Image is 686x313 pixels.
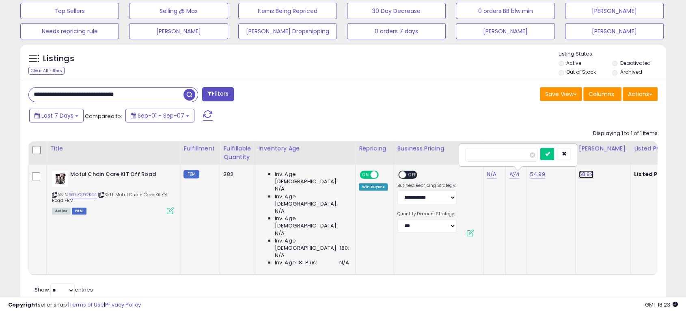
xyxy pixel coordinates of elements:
button: 0 orders 7 days [347,23,446,39]
div: Clear All Filters [28,67,65,75]
span: Columns [589,90,614,98]
span: 2025-09-15 18:23 GMT [645,301,678,309]
button: Actions [623,87,658,101]
b: Listed Price: [634,170,671,178]
button: Save View [540,87,582,101]
span: Show: entries [35,286,93,294]
button: 0 orders BB blw min [456,3,554,19]
div: Fulfillment [183,144,216,153]
span: Sep-01 - Sep-07 [138,111,184,120]
div: Fulfillable Quantity [223,144,251,161]
a: 58.99 [579,170,593,178]
a: Terms of Use [69,301,104,309]
div: Inventory Age [259,144,352,153]
button: Filters [202,87,234,101]
a: 54.99 [530,170,545,178]
button: [PERSON_NAME] [565,3,664,19]
button: Selling @ Max [129,3,228,19]
span: N/A [275,185,285,193]
b: Motul Chain Care KIT Off Road [70,171,169,180]
h5: Listings [43,53,74,64]
button: [PERSON_NAME] Dropshipping [238,23,337,39]
span: ON [360,172,371,178]
span: Inv. Age [DEMOGRAPHIC_DATA]-180: [275,237,349,252]
div: ASIN: [52,171,174,213]
button: Items Being Repriced [238,3,337,19]
label: Active [566,60,581,66]
a: N/A [487,170,496,178]
span: Last 7 Days [41,111,73,120]
span: Compared to: [85,112,122,120]
button: [PERSON_NAME] [456,23,554,39]
strong: Copyright [8,301,38,309]
span: OFF [378,172,390,178]
span: N/A [275,208,285,215]
label: Archived [620,69,642,75]
small: FBM [183,170,199,178]
span: OFF [406,172,419,178]
label: Quantity Discount Strategy: [397,211,456,217]
label: Out of Stock [566,69,596,75]
button: Top Sellers [20,3,119,19]
div: Displaying 1 to 1 of 1 items [593,130,658,137]
a: Privacy Policy [105,301,141,309]
button: Sep-01 - Sep-07 [125,109,194,122]
span: N/A [339,259,349,266]
div: seller snap | | [8,301,141,309]
button: Last 7 Days [29,109,84,122]
span: Inv. Age 181 Plus: [275,259,317,266]
span: Inv. Age [DEMOGRAPHIC_DATA]: [275,215,349,229]
button: Needs repricing rule [20,23,119,39]
div: Repricing [359,144,390,153]
div: 282 [223,171,248,178]
div: Win BuyBox [359,183,388,191]
span: N/A [275,230,285,237]
span: FBM [72,208,86,214]
div: Title [50,144,177,153]
div: Business Pricing [397,144,480,153]
a: B07ZS92K44 [69,191,97,198]
button: [PERSON_NAME] [129,23,228,39]
label: Business Repricing Strategy: [397,183,456,189]
span: All listings currently available for purchase on Amazon [52,208,71,214]
button: 30 Day Decrease [347,3,446,19]
button: Columns [583,87,621,101]
img: 41-NY71GybL._SL40_.jpg [52,171,68,187]
span: Inv. Age [DEMOGRAPHIC_DATA]: [275,171,349,185]
p: Listing States: [559,50,666,58]
label: Deactivated [620,60,651,66]
a: N/A [509,170,519,178]
span: | SKU: Motul Chain Care Kit Off Road FBM [52,191,169,204]
div: [PERSON_NAME] [579,144,627,153]
button: [PERSON_NAME] [565,23,664,39]
span: Inv. Age [DEMOGRAPHIC_DATA]: [275,193,349,208]
span: N/A [275,252,285,259]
